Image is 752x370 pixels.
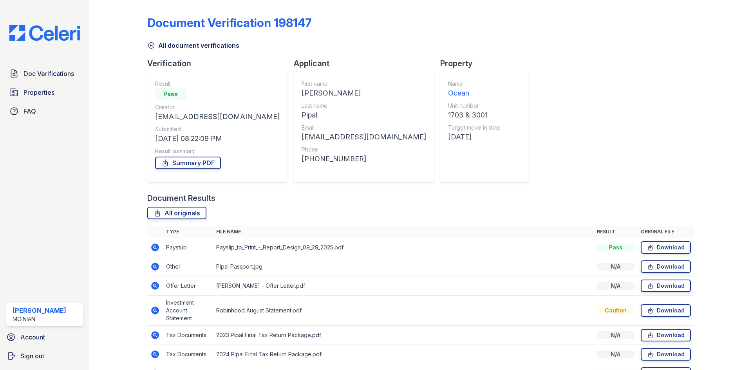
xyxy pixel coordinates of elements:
a: Name Ocean [448,80,501,99]
div: Pass [597,244,634,251]
div: Creator [155,103,280,111]
td: [PERSON_NAME] - Offer Letter.pdf [213,276,594,296]
div: [PERSON_NAME] [13,306,66,315]
a: Download [641,280,691,292]
div: Submitted [155,125,280,133]
div: Unit number [448,102,501,110]
a: Download [641,241,691,254]
div: [PERSON_NAME] [302,88,426,99]
div: Moinian [13,315,66,323]
td: Paystub [163,238,213,257]
td: 2023 Pipal Final Tax Return Package.pdf [213,326,594,345]
div: Result [155,80,280,88]
div: Name [448,80,501,88]
div: N/A [597,263,634,271]
td: Other [163,257,213,276]
td: Offer Letter [163,276,213,296]
a: Download [641,304,691,317]
div: Last name [302,102,426,110]
div: 1703 & 3001 [448,110,501,121]
div: Document Results [147,193,215,204]
td: Investment Account Statement [163,296,213,326]
th: Original file [638,226,694,238]
div: Result summary [155,147,280,155]
div: Ocean [448,88,501,99]
div: N/A [597,282,634,290]
div: Pass [155,88,186,100]
td: Pipal Passport.jpg [213,257,594,276]
div: First name [302,80,426,88]
a: Summary PDF [155,157,221,169]
div: [EMAIL_ADDRESS][DOMAIN_NAME] [155,111,280,122]
td: 2024 Pipal Final Tax Return Package.pdf [213,345,594,364]
div: Phone [302,146,426,153]
a: All originals [147,207,206,219]
td: Tax Documents [163,326,213,345]
a: FAQ [6,103,83,119]
div: Caution [597,307,634,314]
div: N/A [597,331,634,339]
div: Property [440,58,534,69]
th: Result [594,226,638,238]
th: Type [163,226,213,238]
a: All document verifications [147,41,239,50]
span: Properties [23,88,54,97]
div: Email [302,124,426,132]
span: Account [20,332,45,342]
div: Applicant [294,58,440,69]
div: Verification [147,58,294,69]
span: FAQ [23,106,36,116]
a: Sign out [3,348,86,364]
a: Download [641,260,691,273]
div: [EMAIL_ADDRESS][DOMAIN_NAME] [302,132,426,143]
span: Sign out [20,351,44,361]
iframe: chat widget [719,339,744,362]
img: CE_Logo_Blue-a8612792a0a2168367f1c8372b55b34899dd931a85d93a1a3d3e32e68fde9ad4.png [3,25,86,41]
span: Doc Verifications [23,69,74,78]
div: Target move in date [448,124,501,132]
div: [PHONE_NUMBER] [302,153,426,164]
td: Tax Documents [163,345,213,364]
a: Download [641,348,691,361]
a: Doc Verifications [6,66,83,81]
div: [DATE] [448,132,501,143]
div: N/A [597,350,634,358]
a: Account [3,329,86,345]
div: [DATE] 08:22:09 PM [155,133,280,144]
a: Properties [6,85,83,100]
div: Document Verification 198147 [147,16,312,30]
td: Payslip_to_Print_-_Report_Design_09_29_2025.pdf [213,238,594,257]
div: Pipal [302,110,426,121]
td: Robinhood August Statement.pdf [213,296,594,326]
a: Download [641,329,691,341]
th: File name [213,226,594,238]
